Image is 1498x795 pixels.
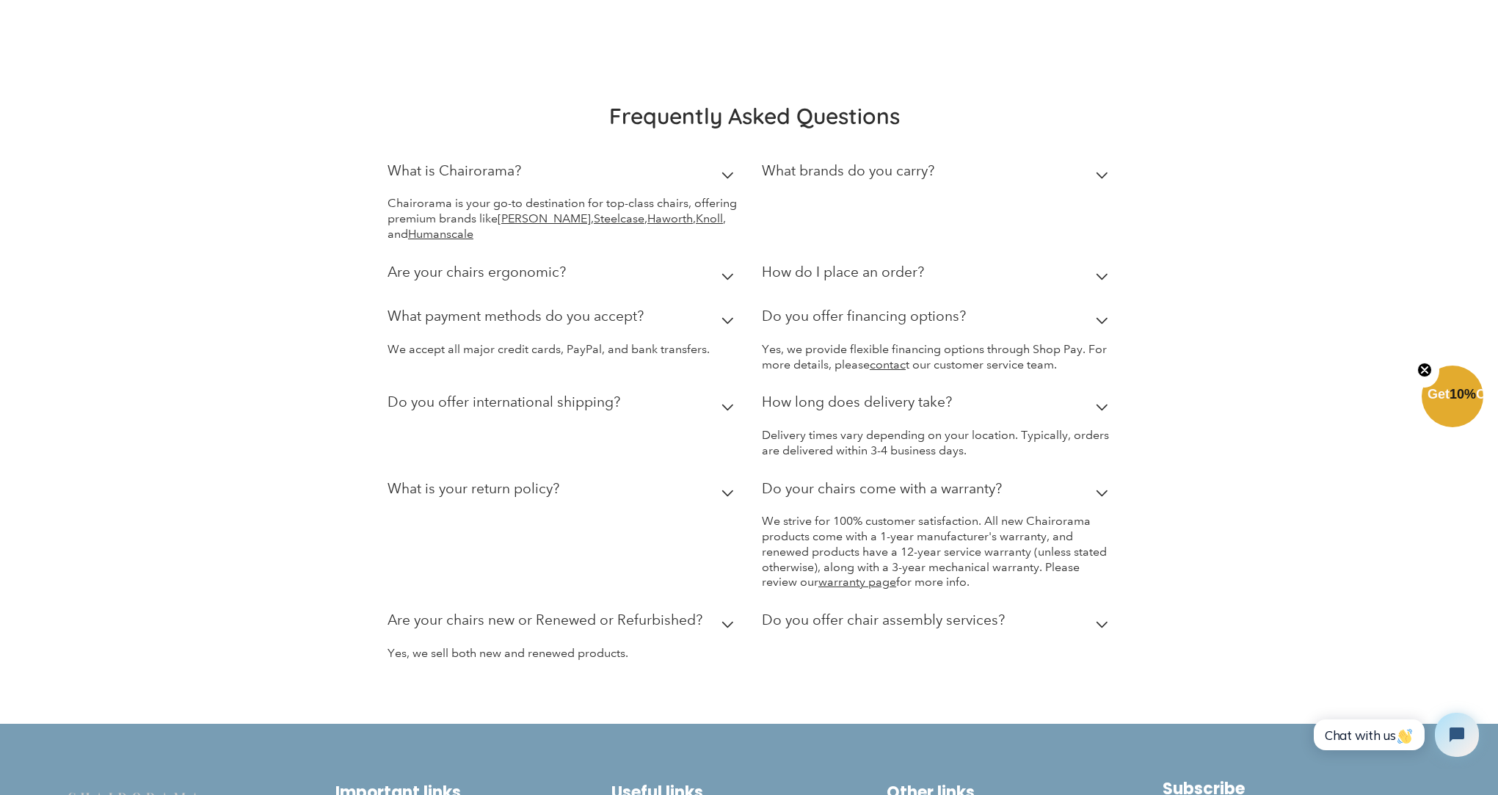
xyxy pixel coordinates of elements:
[388,611,702,628] h2: Are your chairs new or Renewed or Refurbished?
[388,162,521,179] h2: What is Chairorama?
[388,308,644,324] h2: What payment methods do you accept?
[388,196,740,242] p: Chairorama is your go-to destination for top-class chairs, offering premium brands like , , , , and
[388,646,740,661] p: Yes, we sell both new and renewed products.
[594,211,644,225] a: Steelcase
[762,393,952,410] h2: How long does delivery take?
[762,342,1114,373] p: Yes, we provide flexible financing options through Shop Pay. For more details, please t our custo...
[818,575,896,589] a: warranty page
[388,342,740,357] p: We accept all major credit cards, PayPal, and bank transfers.
[388,264,566,280] h2: Are your chairs ergonomic?
[762,428,1114,459] p: Delivery times vary depending on your location. Typically, orders are delivered within 3-4 busine...
[388,297,740,342] summary: What payment methods do you accept?
[696,211,723,225] a: Knoll
[762,514,1114,590] p: We strive for 100% customer satisfaction. All new Chairorama products come with a 1-year manufact...
[1450,387,1476,402] span: 10%
[1428,387,1495,402] span: Get Off
[762,253,1114,298] summary: How do I place an order?
[1298,700,1491,769] iframe: Tidio Chat
[388,393,620,410] h2: Do you offer international shipping?
[1410,354,1439,388] button: Close teaser
[762,297,1114,342] summary: Do you offer financing options?
[408,227,473,241] a: Humanscale
[762,308,966,324] h2: Do you offer financing options?
[762,480,1002,497] h2: Do your chairs come with a warranty?
[498,211,591,225] a: [PERSON_NAME]
[1422,367,1483,429] div: Get10%OffClose teaser
[388,470,740,515] summary: What is your return policy?
[762,162,934,179] h2: What brands do you carry?
[762,601,1114,646] summary: Do you offer chair assembly services?
[647,211,693,225] a: Haworth
[762,470,1114,515] summary: Do your chairs come with a warranty?
[870,357,906,371] a: contac
[388,152,740,197] summary: What is Chairorama?
[388,480,559,497] h2: What is your return policy?
[388,601,740,646] summary: Are your chairs new or Renewed or Refurbished?
[388,383,740,428] summary: Do you offer international shipping?
[762,383,1114,428] summary: How long does delivery take?
[762,152,1114,197] summary: What brands do you carry?
[388,253,740,298] summary: Are your chairs ergonomic?
[762,264,924,280] h2: How do I place an order?
[388,102,1121,130] h2: Frequently Asked Questions
[762,611,1005,628] h2: Do you offer chair assembly services?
